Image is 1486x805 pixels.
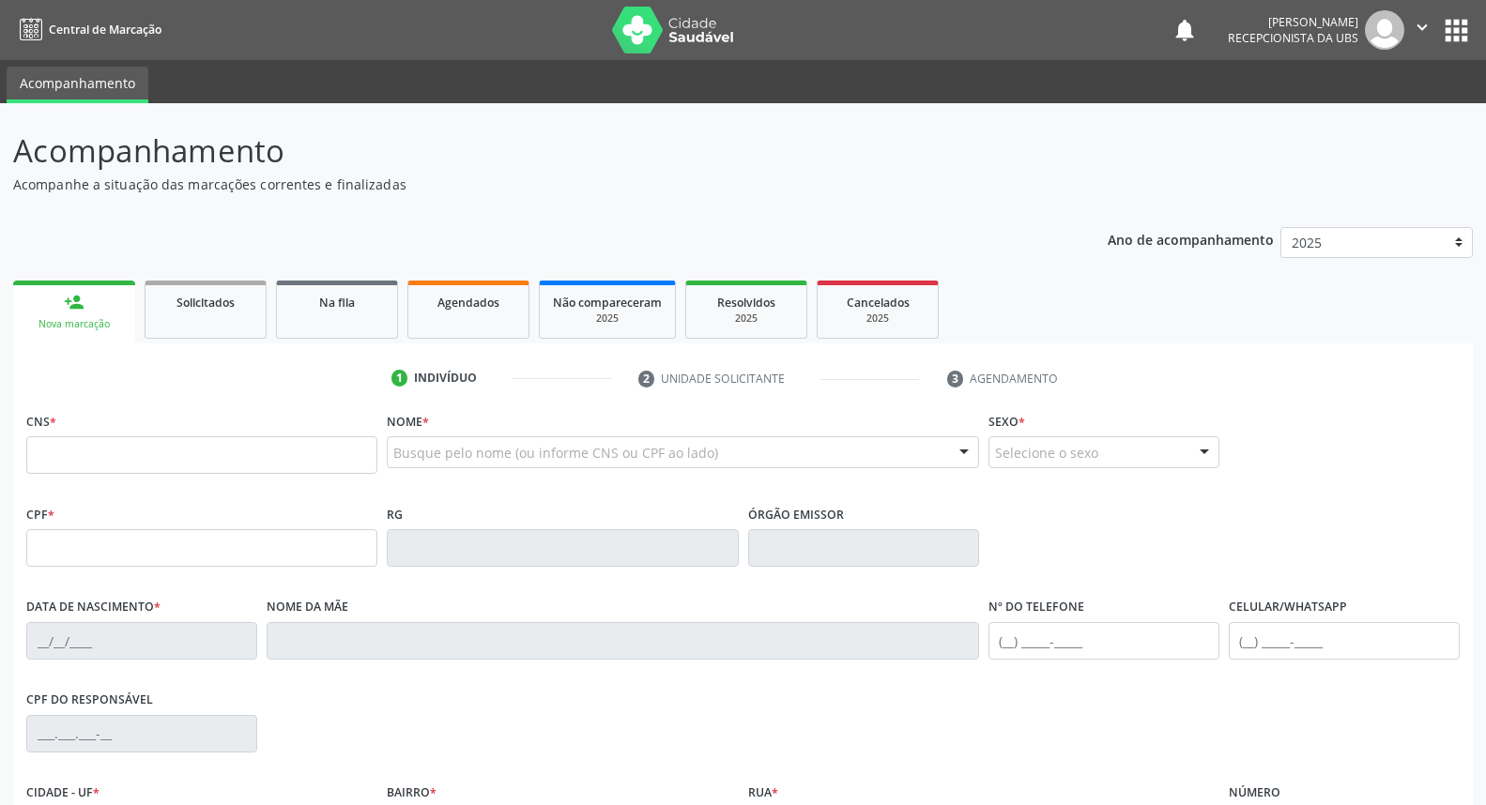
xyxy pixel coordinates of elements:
[1172,17,1198,43] button: notifications
[988,622,1219,660] input: (__) _____-_____
[1404,10,1440,50] button: 
[1365,10,1404,50] img: img
[319,295,355,311] span: Na fila
[414,370,477,387] div: Indivíduo
[1228,14,1358,30] div: [PERSON_NAME]
[13,14,161,45] a: Central de Marcação
[748,500,844,529] label: Órgão emissor
[64,292,84,312] div: person_add
[1440,14,1473,47] button: apps
[387,407,429,436] label: Nome
[26,500,54,529] label: CPF
[26,593,161,622] label: Data de nascimento
[1228,30,1358,46] span: Recepcionista da UBS
[26,715,257,752] input: ___.___.___-__
[26,317,122,331] div: Nova marcação
[391,370,408,387] div: 1
[717,295,775,311] span: Resolvidos
[387,500,403,529] label: RG
[553,295,662,311] span: Não compareceram
[26,407,56,436] label: CNS
[553,311,662,326] div: 2025
[7,67,148,103] a: Acompanhamento
[437,295,499,311] span: Agendados
[1108,227,1274,251] p: Ano de acompanhamento
[988,593,1084,622] label: Nº do Telefone
[26,686,153,715] label: CPF do responsável
[267,593,348,622] label: Nome da mãe
[995,443,1098,463] span: Selecione o sexo
[13,128,1035,175] p: Acompanhamento
[26,622,257,660] input: __/__/____
[393,443,718,463] span: Busque pelo nome (ou informe CNS ou CPF ao lado)
[847,295,910,311] span: Cancelados
[699,311,793,326] div: 2025
[1412,17,1432,38] i: 
[1229,622,1460,660] input: (__) _____-_____
[831,311,925,326] div: 2025
[1229,593,1347,622] label: Celular/WhatsApp
[13,175,1035,194] p: Acompanhe a situação das marcações correntes e finalizadas
[176,295,235,311] span: Solicitados
[49,22,161,38] span: Central de Marcação
[988,407,1025,436] label: Sexo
